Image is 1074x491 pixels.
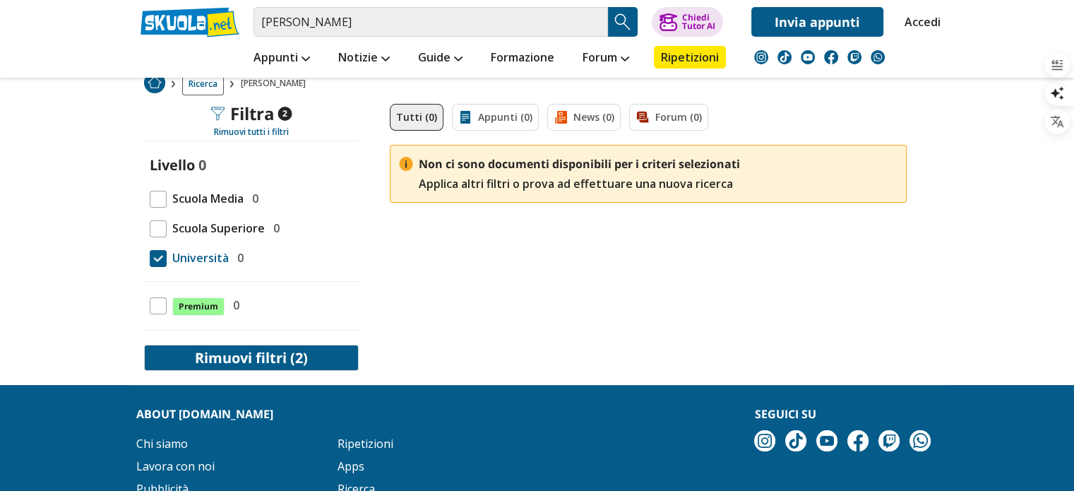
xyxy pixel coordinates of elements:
a: Ripetizioni [654,46,726,69]
img: tiktok [785,430,806,451]
span: 2 [278,107,292,121]
a: Ricerca [182,72,224,95]
img: facebook [847,430,869,451]
a: Forum [579,46,633,71]
img: instagram [754,430,775,451]
span: Scuola Media [167,189,244,208]
span: 0 [268,219,280,237]
button: Search Button [608,7,638,37]
div: Rimuovi tutti i filtri [144,126,359,138]
span: Scuola Superiore [167,219,265,237]
a: Chi siamo [136,436,188,451]
span: 0 [227,296,239,314]
span: Non ci sono documenti disponibili per i criteri selezionati [419,154,740,174]
span: 0 [246,189,258,208]
a: Home [144,72,165,95]
span: 0 [232,249,244,267]
a: Appunti [250,46,314,71]
a: Apps [338,459,364,474]
img: facebook [824,50,838,64]
a: Formazione [487,46,558,71]
strong: About [DOMAIN_NAME] [136,406,273,422]
strong: Seguici su [754,406,816,422]
img: Nessun risultato [399,157,413,171]
img: twitch [878,430,900,451]
img: Cerca appunti, riassunti o versioni [612,11,633,32]
img: WhatsApp [871,50,885,64]
img: Filtra filtri mobile [210,107,225,121]
input: Cerca appunti, riassunti o versioni [253,7,608,37]
button: Rimuovi filtri (2) [144,345,359,371]
div: Filtra [210,104,292,124]
img: instagram [754,50,768,64]
a: Invia appunti [751,7,883,37]
span: Università [167,249,229,267]
span: [PERSON_NAME] [241,72,311,95]
img: tiktok [777,50,792,64]
img: WhatsApp [909,430,931,451]
label: Livello [150,155,195,174]
p: Applica altri filtri o prova ad effettuare una nuova ricerca [419,154,740,194]
a: Lavora con noi [136,459,215,474]
div: Chiedi Tutor AI [681,13,715,30]
span: 0 [198,155,206,174]
button: ChiediTutor AI [652,7,723,37]
img: Home [144,72,165,93]
a: Notizie [335,46,393,71]
img: youtube [816,430,837,451]
span: Premium [172,297,225,316]
a: Guide [414,46,466,71]
img: youtube [801,50,815,64]
a: Ripetizioni [338,436,393,451]
a: Tutti (0) [390,104,443,131]
a: Accedi [905,7,934,37]
img: twitch [847,50,861,64]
